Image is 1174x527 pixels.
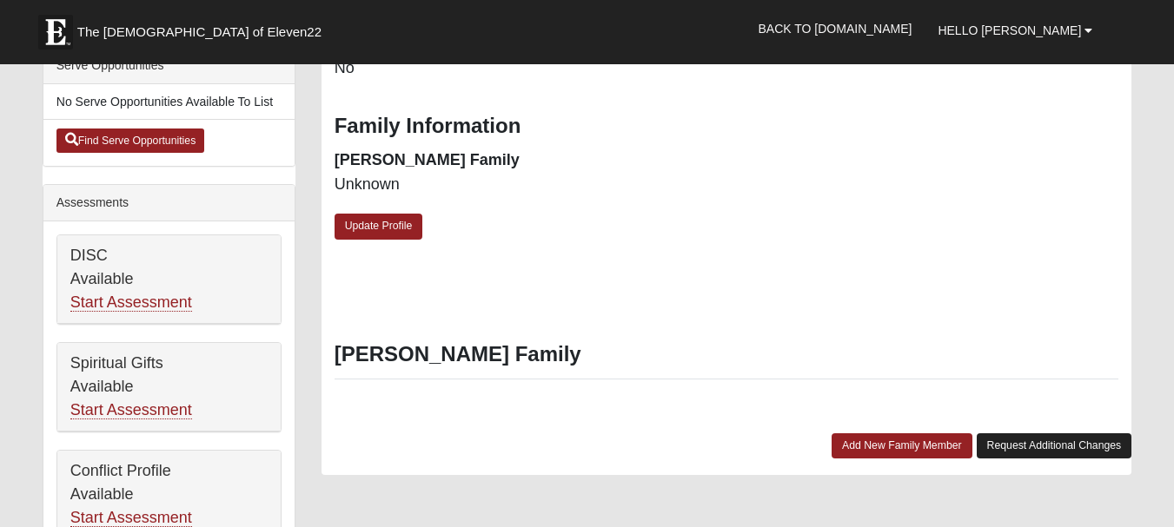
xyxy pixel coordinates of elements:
[43,185,295,221] div: Assessments
[77,23,322,41] span: The [DEMOGRAPHIC_DATA] of Eleven22
[56,128,205,153] a: Find Serve Opportunities
[335,342,1119,367] h3: [PERSON_NAME] Family
[977,433,1132,458] a: Request Additional Changes
[30,6,377,49] a: The [DEMOGRAPHIC_DATA] of Eleven22
[925,9,1105,52] a: Hello [PERSON_NAME]
[70,293,192,312] a: Start Assessment
[335,214,423,239] a: Update Profile
[57,235,281,324] div: DISC Available
[70,401,192,419] a: Start Assessment
[70,509,192,527] a: Start Assessment
[832,433,972,458] a: Add New Family Member
[335,174,713,196] dd: Unknown
[335,57,713,80] dd: No
[938,23,1081,37] span: Hello [PERSON_NAME]
[43,84,295,120] li: No Serve Opportunities Available To List
[335,114,1119,139] h3: Family Information
[335,149,713,172] dt: [PERSON_NAME] Family
[38,15,73,49] img: Eleven22 logo
[746,7,925,50] a: Back to [DOMAIN_NAME]
[57,343,281,431] div: Spiritual Gifts Available
[43,48,295,84] div: Serve Opportunities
